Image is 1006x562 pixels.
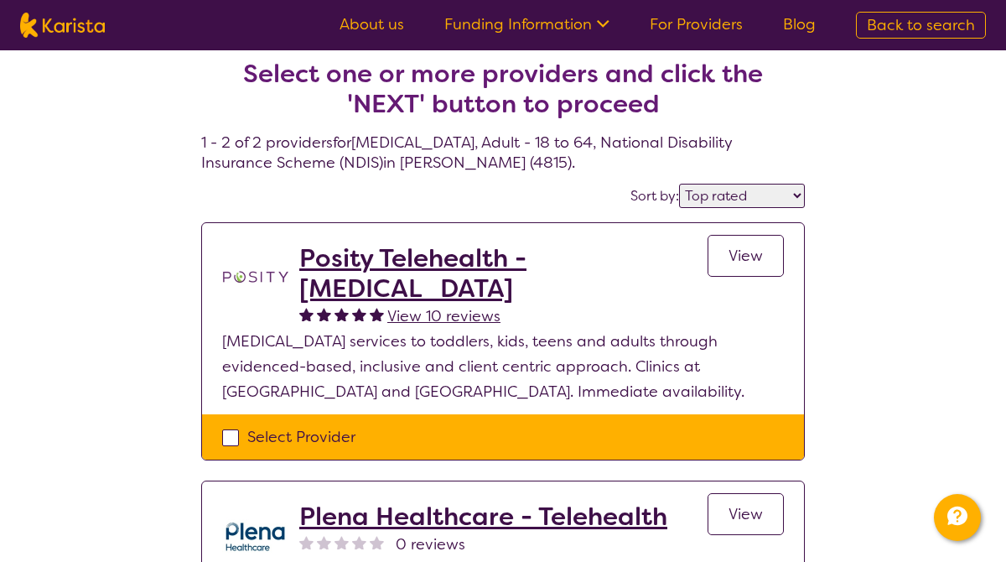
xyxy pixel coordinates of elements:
[934,494,981,541] button: Channel Menu
[630,187,679,205] label: Sort by:
[370,535,384,549] img: nonereviewstar
[387,304,500,329] a: View 10 reviews
[396,532,465,557] span: 0 reviews
[299,243,708,304] a: Posity Telehealth - [MEDICAL_DATA]
[729,504,763,524] span: View
[317,535,331,549] img: nonereviewstar
[729,246,763,266] span: View
[387,306,500,326] span: View 10 reviews
[444,14,609,34] a: Funding Information
[352,307,366,321] img: fullstar
[340,14,404,34] a: About us
[856,12,986,39] a: Back to search
[299,535,314,549] img: nonereviewstar
[370,307,384,321] img: fullstar
[867,15,975,35] span: Back to search
[334,307,349,321] img: fullstar
[222,243,289,310] img: t1bslo80pcylnzwjhndq.png
[783,14,816,34] a: Blog
[708,493,784,535] a: View
[708,235,784,277] a: View
[299,307,314,321] img: fullstar
[650,14,743,34] a: For Providers
[222,329,784,404] p: [MEDICAL_DATA] services to toddlers, kids, teens and adults through evidenced-based, inclusive an...
[317,307,331,321] img: fullstar
[221,59,785,119] h2: Select one or more providers and click the 'NEXT' button to proceed
[352,535,366,549] img: nonereviewstar
[201,18,805,173] h4: 1 - 2 of 2 providers for [MEDICAL_DATA] , Adult - 18 to 64 , National Disability Insurance Scheme...
[334,535,349,549] img: nonereviewstar
[299,502,667,532] a: Plena Healthcare - Telehealth
[20,13,105,38] img: Karista logo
